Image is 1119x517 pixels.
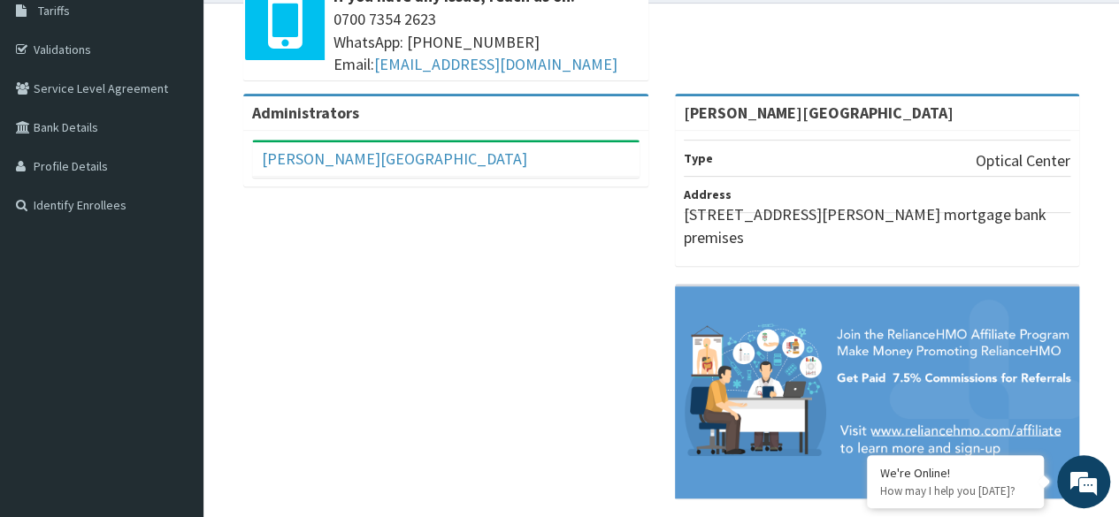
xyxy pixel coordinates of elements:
b: Type [684,150,713,166]
p: [STREET_ADDRESS][PERSON_NAME] mortgage bank premises [684,203,1071,248]
div: Minimize live chat window [290,9,333,51]
p: Optical Center [976,149,1070,172]
div: We're Online! [880,465,1031,481]
img: provider-team-banner.png [675,286,1080,498]
span: Tariffs [38,3,70,19]
b: Address [684,186,732,202]
a: [PERSON_NAME][GEOGRAPHIC_DATA] [262,148,527,169]
strong: [PERSON_NAME][GEOGRAPHIC_DATA] [684,103,954,123]
div: Chat with us now [92,99,297,122]
span: 0700 7354 2623 WhatsApp: [PHONE_NUMBER] Email: [333,8,640,76]
span: We're online! [103,149,244,328]
img: d_794563401_company_1708531726252_794563401 [33,88,72,133]
p: How may I help you today? [880,483,1031,498]
b: Administrators [252,103,359,123]
a: [EMAIL_ADDRESS][DOMAIN_NAME] [374,54,617,74]
textarea: Type your message and hit 'Enter' [9,336,337,398]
